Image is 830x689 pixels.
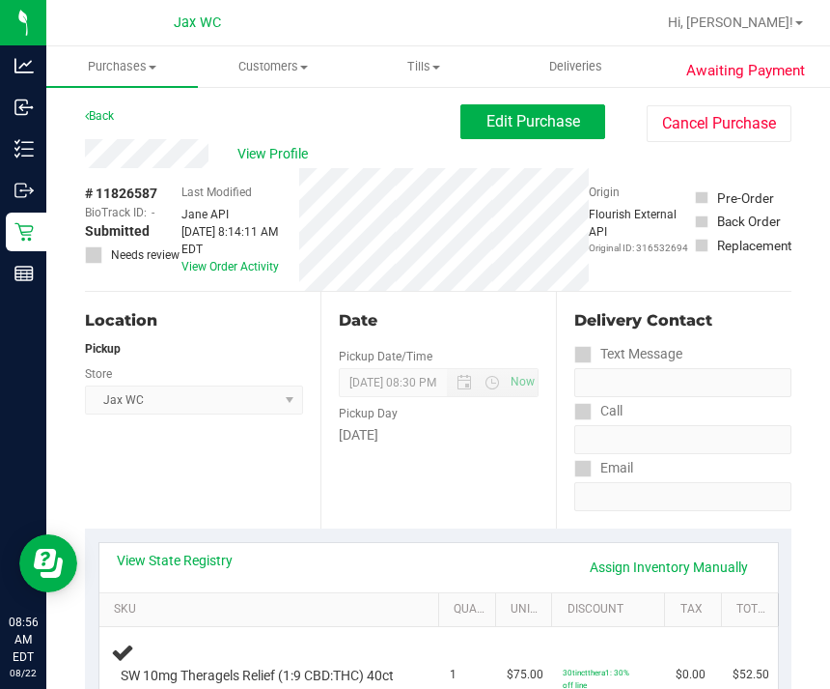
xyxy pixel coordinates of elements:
[46,58,198,75] span: Purchases
[733,666,769,684] span: $52.50
[85,184,157,204] span: # 11826587
[589,184,620,201] label: Origin
[507,666,543,684] span: $75.00
[736,602,770,617] a: Total
[199,58,348,75] span: Customers
[680,602,714,617] a: Tax
[523,58,628,75] span: Deliveries
[339,425,539,445] div: [DATE]
[14,139,34,158] inline-svg: Inventory
[14,98,34,117] inline-svg: Inbound
[686,60,805,82] span: Awaiting Payment
[574,454,633,482] label: Email
[574,397,622,425] label: Call
[14,181,34,200] inline-svg: Outbound
[339,309,539,332] div: Date
[111,246,180,264] span: Needs review
[181,260,279,273] a: View Order Activity
[717,212,781,231] div: Back Order
[589,206,695,255] div: Flourish External API
[181,206,299,223] div: Jane API
[121,667,394,685] span: SW 10mg Theragels Relief (1:9 CBD:THC) 40ct
[9,666,38,680] p: 08/22
[668,14,793,30] span: Hi, [PERSON_NAME]!
[152,204,154,221] span: -
[577,551,761,584] a: Assign Inventory Manually
[454,602,487,617] a: Quantity
[114,602,431,617] a: SKU
[349,58,499,75] span: Tills
[85,221,150,242] span: Submitted
[237,144,315,164] span: View Profile
[647,105,791,142] button: Cancel Purchase
[198,46,349,87] a: Customers
[574,309,791,332] div: Delivery Contact
[14,222,34,242] inline-svg: Retail
[174,14,221,31] span: Jax WC
[339,405,398,422] label: Pickup Day
[85,309,303,332] div: Location
[85,204,147,221] span: BioTrack ID:
[46,46,198,87] a: Purchases
[450,666,456,684] span: 1
[19,534,77,592] iframe: Resource center
[14,264,34,283] inline-svg: Reports
[9,614,38,666] p: 08:56 AM EDT
[574,368,791,397] input: Format: (999) 999-9999
[14,56,34,75] inline-svg: Analytics
[486,112,580,130] span: Edit Purchase
[85,365,112,383] label: Store
[589,241,695,255] p: Original ID: 316532694
[181,223,299,258] div: [DATE] 8:14:11 AM EDT
[348,46,500,87] a: Tills
[339,348,432,365] label: Pickup Date/Time
[574,340,682,368] label: Text Message
[460,104,605,139] button: Edit Purchase
[574,425,791,454] input: Format: (999) 999-9999
[85,342,121,356] strong: Pickup
[85,109,114,123] a: Back
[511,602,544,617] a: Unit Price
[181,184,252,201] label: Last Modified
[567,602,658,617] a: Discount
[676,666,705,684] span: $0.00
[717,188,774,208] div: Pre-Order
[717,236,791,255] div: Replacement
[117,551,233,570] a: View State Registry
[500,46,651,87] a: Deliveries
